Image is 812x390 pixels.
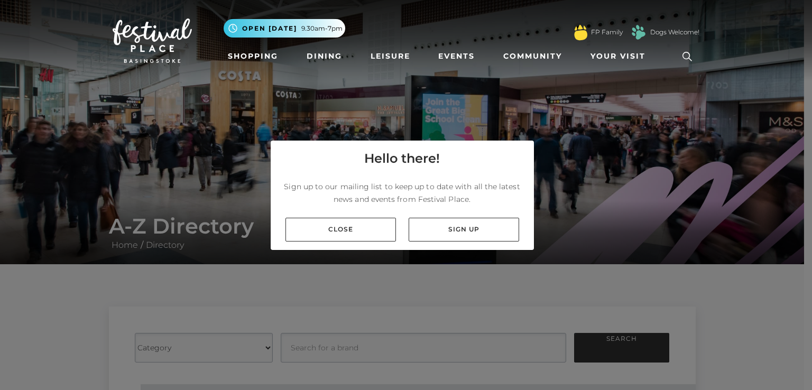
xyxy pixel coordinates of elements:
[366,47,414,66] a: Leisure
[285,218,396,242] a: Close
[586,47,655,66] a: Your Visit
[590,51,645,62] span: Your Visit
[301,24,343,33] span: 9.30am-7pm
[242,24,297,33] span: Open [DATE]
[279,180,525,206] p: Sign up to our mailing list to keep up to date with all the latest news and events from Festival ...
[591,27,623,37] a: FP Family
[434,47,479,66] a: Events
[499,47,566,66] a: Community
[224,47,282,66] a: Shopping
[302,47,346,66] a: Dining
[364,149,440,168] h4: Hello there!
[113,18,192,63] img: Festival Place Logo
[650,27,699,37] a: Dogs Welcome!
[409,218,519,242] a: Sign up
[224,19,345,38] button: Open [DATE] 9.30am-7pm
